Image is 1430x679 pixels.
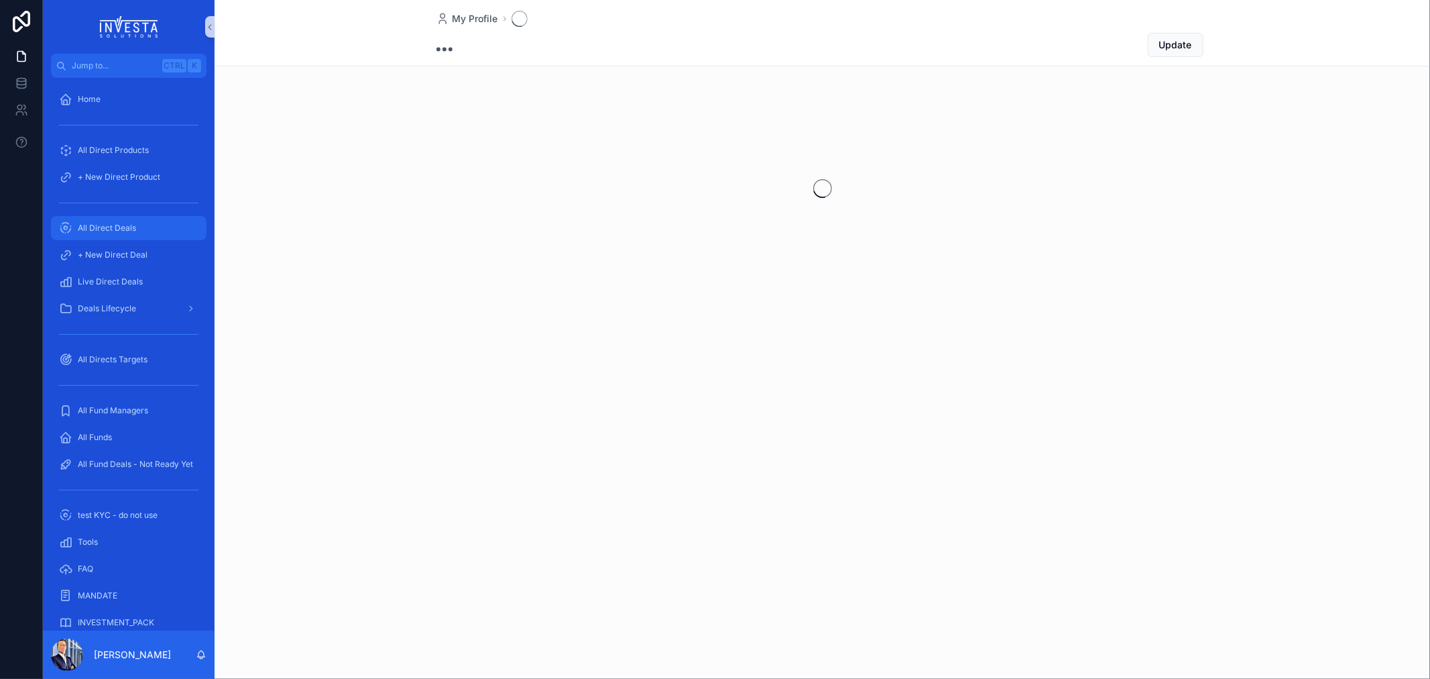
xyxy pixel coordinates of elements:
[78,617,154,628] span: INVESTMENT_PACK
[100,16,158,38] img: App logo
[51,54,206,78] button: Jump to...CtrlK
[43,78,215,631] div: scrollable content
[51,452,206,476] a: All Fund Deals - Not Ready Yet
[72,60,157,71] span: Jump to...
[78,564,93,574] span: FAQ
[51,297,206,321] a: Deals Lifecycle
[78,510,158,521] span: test KYC - do not use
[51,216,206,240] a: All Direct Deals
[51,243,206,267] a: + New Direct Deal
[189,60,200,71] span: K
[78,276,143,287] span: Live Direct Deals
[51,138,206,162] a: All Direct Products
[78,94,101,105] span: Home
[51,557,206,581] a: FAQ
[78,405,148,416] span: All Fund Managers
[78,354,147,365] span: All Directs Targets
[51,530,206,554] a: Tools
[1159,38,1192,52] span: Update
[453,12,498,25] span: My Profile
[162,59,186,72] span: Ctrl
[436,12,498,25] a: My Profile
[51,165,206,189] a: + New Direct Product
[51,584,206,608] a: MANDATE
[78,250,147,260] span: + New Direct Deal
[78,145,149,156] span: All Direct Products
[78,537,98,547] span: Tools
[1148,33,1203,57] button: Update
[78,432,112,443] span: All Funds
[51,611,206,635] a: INVESTMENT_PACK
[51,399,206,423] a: All Fund Managers
[78,303,136,314] span: Deals Lifecycle
[51,503,206,527] a: test KYC - do not use
[51,270,206,294] a: Live Direct Deals
[51,348,206,372] a: All Directs Targets
[94,648,171,662] p: [PERSON_NAME]
[78,223,136,233] span: All Direct Deals
[51,425,206,450] a: All Funds
[78,172,160,182] span: + New Direct Product
[78,590,117,601] span: MANDATE
[78,459,193,470] span: All Fund Deals - Not Ready Yet
[51,87,206,111] a: Home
